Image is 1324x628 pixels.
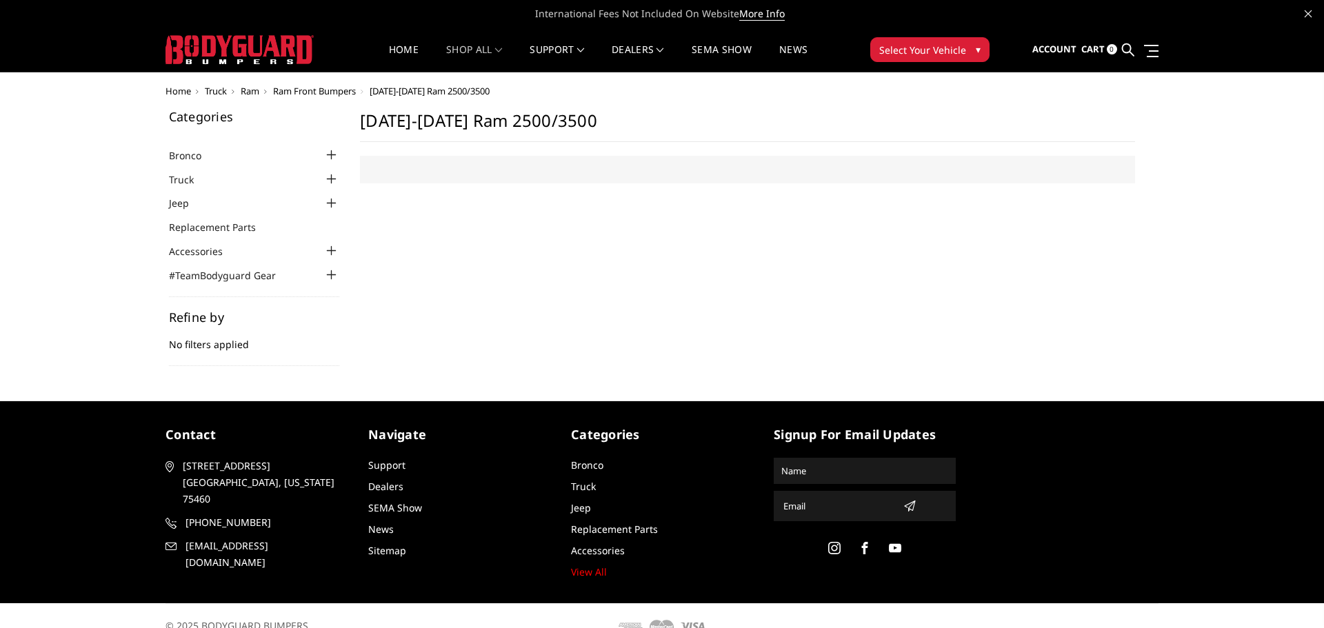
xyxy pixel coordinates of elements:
a: Accessories [169,244,240,259]
a: Home [165,85,191,97]
button: Select Your Vehicle [870,37,990,62]
span: [EMAIL_ADDRESS][DOMAIN_NAME] [185,538,345,571]
a: Truck [169,172,211,187]
a: Truck [205,85,227,97]
h5: Refine by [169,311,340,323]
a: Accessories [571,544,625,557]
a: Support [368,458,405,472]
a: Jeep [571,501,591,514]
a: Support [530,45,584,72]
div: No filters applied [169,311,340,366]
a: Jeep [169,196,206,210]
input: Name [776,460,954,482]
h5: signup for email updates [774,425,956,444]
a: Home [389,45,419,72]
h5: Categories [571,425,753,444]
h5: Navigate [368,425,550,444]
a: Truck [571,480,596,493]
span: [PHONE_NUMBER] [185,514,345,531]
h5: contact [165,425,348,444]
a: shop all [446,45,502,72]
a: Bronco [169,148,219,163]
input: Email [778,495,898,517]
a: Cart 0 [1081,31,1117,68]
h5: Categories [169,110,340,123]
a: SEMA Show [692,45,752,72]
span: Account [1032,43,1076,55]
a: Sitemap [368,544,406,557]
a: Ram Front Bumpers [273,85,356,97]
a: Ram [241,85,259,97]
a: SEMA Show [368,501,422,514]
a: Dealers [612,45,664,72]
a: Account [1032,31,1076,68]
a: More Info [739,7,785,21]
a: News [368,523,394,536]
a: Bronco [571,458,603,472]
span: 0 [1107,44,1117,54]
span: ▾ [976,42,981,57]
a: #TeamBodyguard Gear [169,268,293,283]
h1: [DATE]-[DATE] Ram 2500/3500 [360,110,1135,142]
span: Select Your Vehicle [879,43,966,57]
span: Cart [1081,43,1105,55]
a: Replacement Parts [169,220,273,234]
a: [PHONE_NUMBER] [165,514,348,531]
img: BODYGUARD BUMPERS [165,35,314,64]
a: News [779,45,808,72]
a: Dealers [368,480,403,493]
a: Replacement Parts [571,523,658,536]
span: [STREET_ADDRESS] [GEOGRAPHIC_DATA], [US_STATE] 75460 [183,458,343,507]
span: [DATE]-[DATE] Ram 2500/3500 [370,85,490,97]
a: View All [571,565,607,578]
a: [EMAIL_ADDRESS][DOMAIN_NAME] [165,538,348,571]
